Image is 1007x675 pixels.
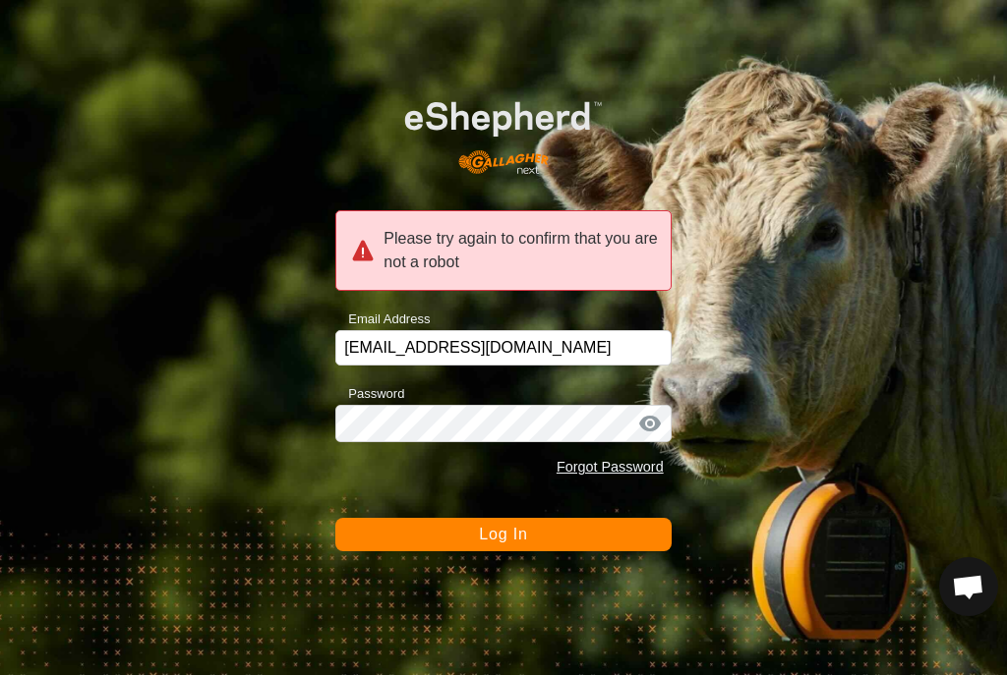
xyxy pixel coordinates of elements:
input: Email Address [335,330,671,366]
a: Forgot Password [557,459,664,475]
button: Log In [335,518,671,551]
label: Email Address [335,309,430,329]
div: Please try again to confirm that you are not a robot [335,210,671,291]
a: Open chat [939,557,998,616]
label: Password [335,384,404,404]
span: Log In [479,526,527,542]
img: E-shepherd Logo [369,74,637,188]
